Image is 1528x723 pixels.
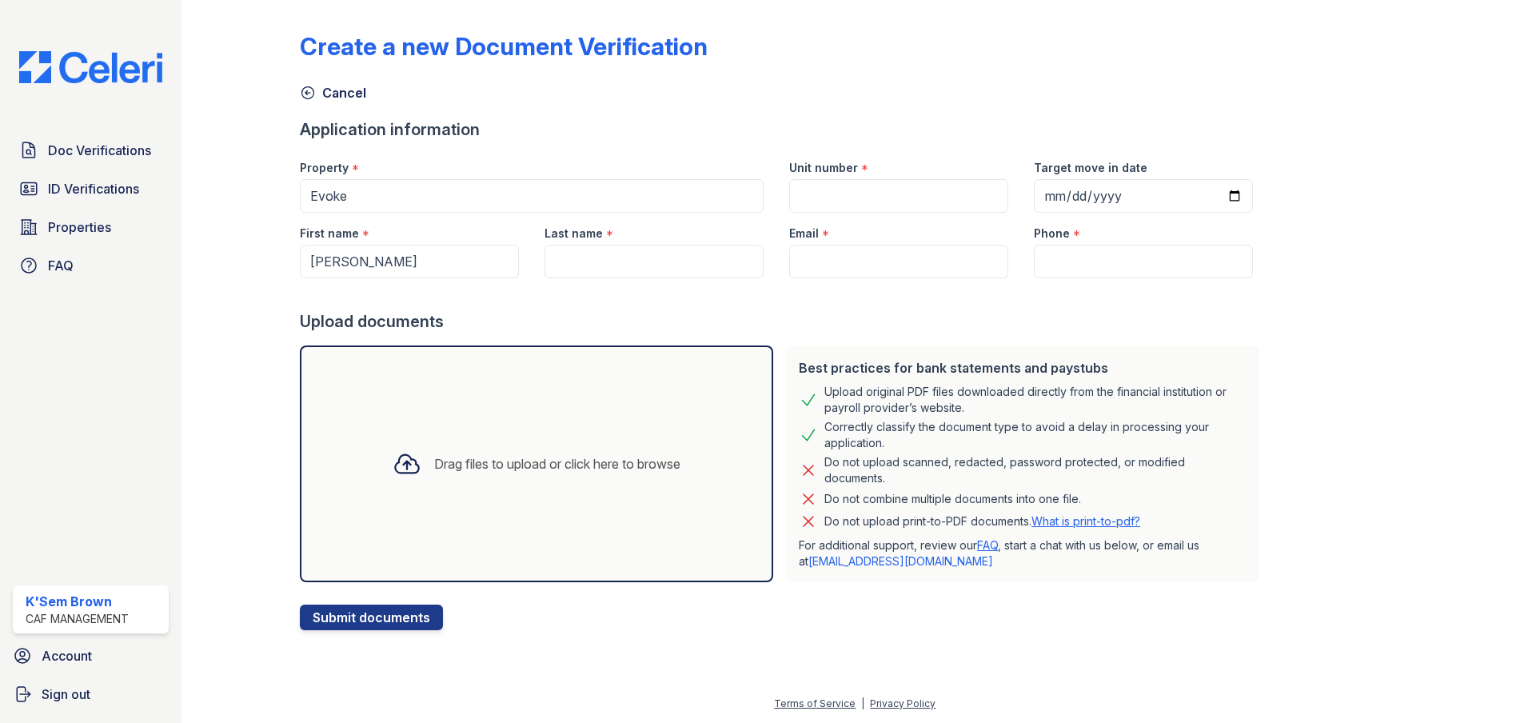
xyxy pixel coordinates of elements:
[799,537,1247,569] p: For additional support, review our , start a chat with us below, or email us at
[789,160,858,176] label: Unit number
[48,256,74,275] span: FAQ
[808,554,993,568] a: [EMAIL_ADDRESS][DOMAIN_NAME]
[824,454,1247,486] div: Do not upload scanned, redacted, password protected, or modified documents.
[1031,514,1140,528] a: What is print-to-pdf?
[545,226,603,242] label: Last name
[48,141,151,160] span: Doc Verifications
[824,384,1247,416] div: Upload original PDF files downloaded directly from the financial institution or payroll provider’...
[26,611,129,627] div: CAF Management
[300,605,443,630] button: Submit documents
[1034,160,1147,176] label: Target move in date
[789,226,819,242] label: Email
[6,640,175,672] a: Account
[824,419,1247,451] div: Correctly classify the document type to avoid a delay in processing your application.
[434,454,680,473] div: Drag files to upload or click here to browse
[861,697,864,709] div: |
[42,685,90,704] span: Sign out
[48,179,139,198] span: ID Verifications
[42,646,92,665] span: Account
[26,592,129,611] div: K'Sem Brown
[774,697,856,709] a: Terms of Service
[13,134,169,166] a: Doc Verifications
[300,118,1266,141] div: Application information
[300,226,359,242] label: First name
[1034,226,1070,242] label: Phone
[13,250,169,282] a: FAQ
[48,218,111,237] span: Properties
[870,697,936,709] a: Privacy Policy
[977,538,998,552] a: FAQ
[6,678,175,710] a: Sign out
[300,160,349,176] label: Property
[13,173,169,205] a: ID Verifications
[824,513,1140,529] p: Do not upload print-to-PDF documents.
[300,310,1266,333] div: Upload documents
[300,32,708,61] div: Create a new Document Verification
[824,489,1081,509] div: Do not combine multiple documents into one file.
[6,51,175,83] img: CE_Logo_Blue-a8612792a0a2168367f1c8372b55b34899dd931a85d93a1a3d3e32e68fde9ad4.png
[300,83,366,102] a: Cancel
[799,358,1247,377] div: Best practices for bank statements and paystubs
[13,211,169,243] a: Properties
